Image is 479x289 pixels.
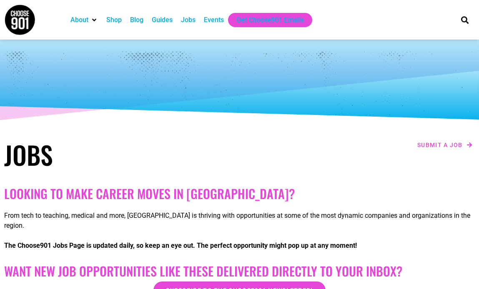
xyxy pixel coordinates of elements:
nav: Main nav [66,13,448,27]
a: Get Choose901 Emails [236,15,304,25]
div: About [66,13,102,27]
h2: Looking to make career moves in [GEOGRAPHIC_DATA]? [4,186,475,201]
a: Blog [130,15,143,25]
span: Submit a job [417,142,463,148]
a: Jobs [181,15,196,25]
h1: Jobs [4,140,236,169]
a: Events [204,15,224,25]
h2: Want New Job Opportunities like these Delivered Directly to your Inbox? [4,264,475,279]
a: Submit a job [415,140,475,150]
p: From tech to teaching, medical and more, [GEOGRAPHIC_DATA] is thriving with opportunities at some... [4,211,475,231]
a: About [70,15,88,25]
a: Guides [152,15,173,25]
strong: The Choose901 Jobs Page is updated daily, so keep an eye out. The perfect opportunity might pop u... [4,242,357,249]
a: Shop [106,15,122,25]
div: Search [458,13,471,27]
